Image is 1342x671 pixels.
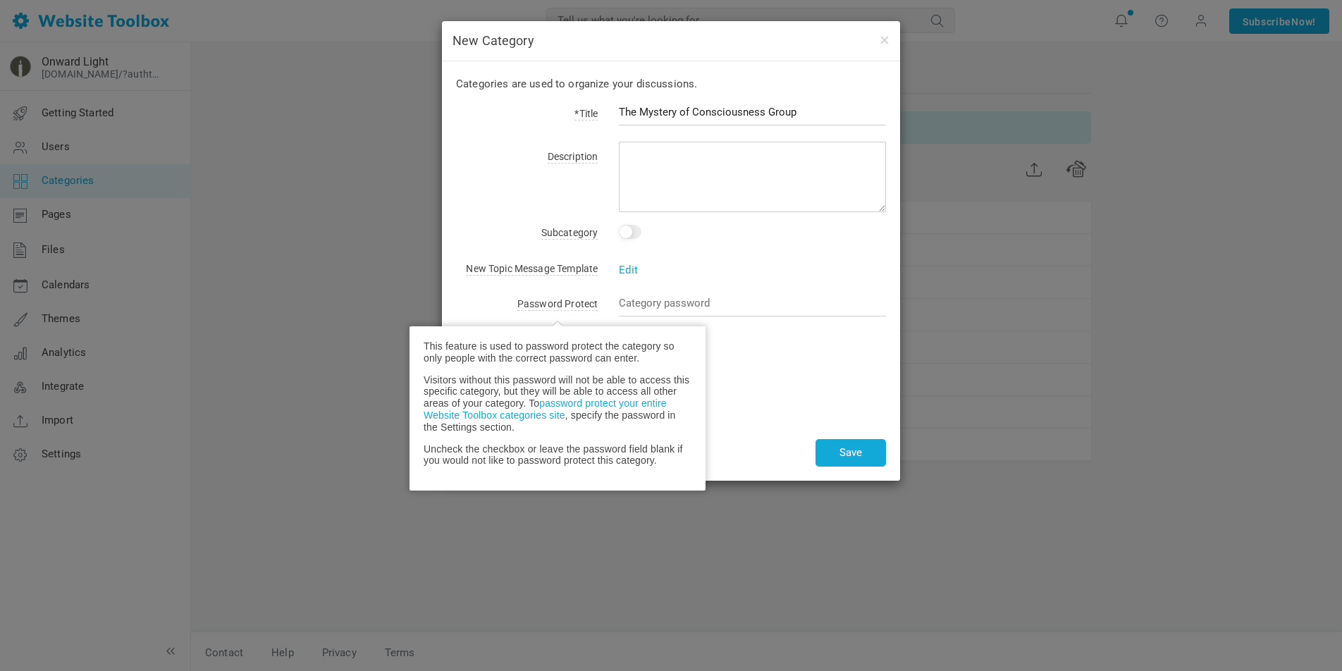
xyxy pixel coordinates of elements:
span: Description [548,151,598,164]
h4: New Category [453,32,889,50]
h3: This feature is used to password protect the category so only people with the correct password ca... [410,326,706,491]
p: Uncheck the checkbox or leave the password field blank if you would not like to password protect ... [424,443,691,467]
span: Password Protect [517,298,598,311]
p: Categories are used to organize your discussions. [456,75,886,92]
a: password protect your entire Website Toolbox categories site [424,398,667,421]
span: *Title [574,108,598,121]
span: New Topic Message Template [466,263,598,276]
p: Visitors without this password will not be able to access this specific category, but they will b... [424,374,691,433]
a: Edit [619,264,638,276]
button: Save [815,439,886,467]
input: Category Password [619,290,886,316]
span: Subcategory [541,227,598,240]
